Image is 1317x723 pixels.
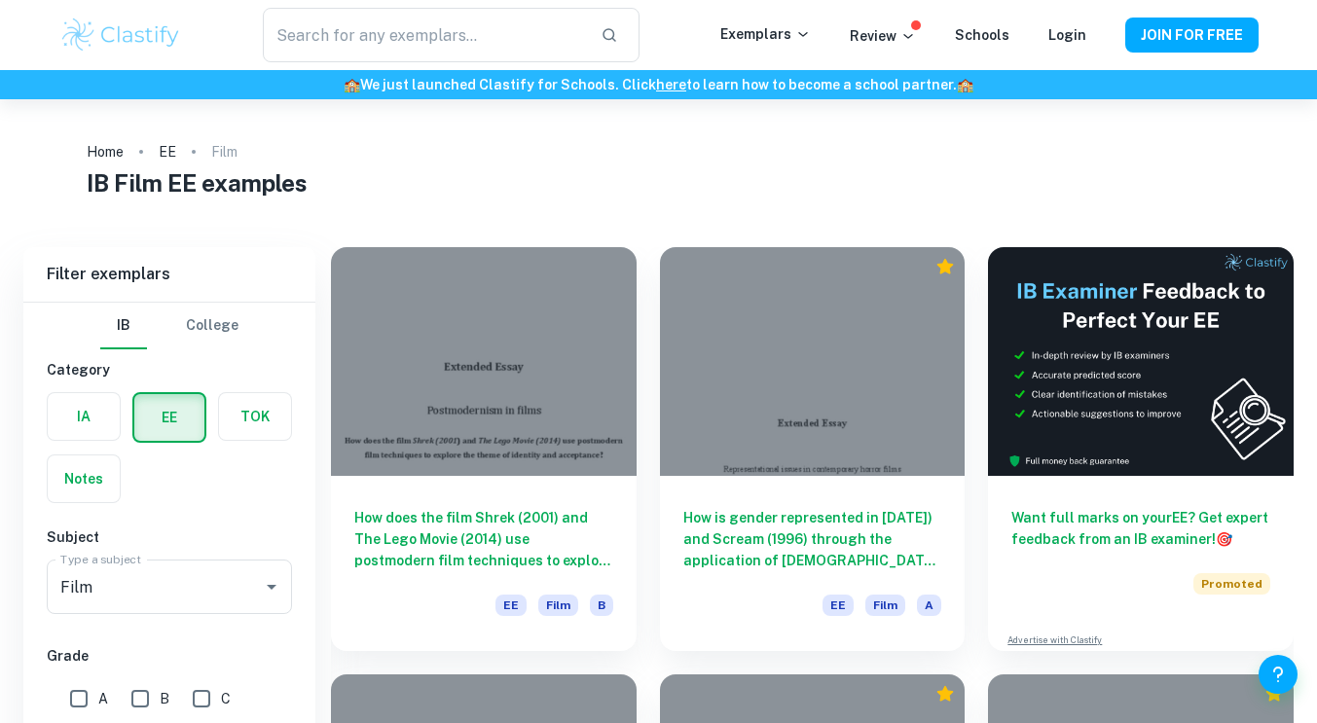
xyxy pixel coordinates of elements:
img: Clastify logo [59,16,183,54]
span: A [917,595,941,616]
h6: We just launched Clastify for Schools. Click to learn how to become a school partner. [4,74,1313,95]
button: Open [258,573,285,600]
button: College [186,303,238,349]
span: C [221,688,231,709]
span: B [160,688,169,709]
div: Premium [1264,684,1284,704]
h6: Subject [47,526,292,548]
label: Type a subject [60,551,141,567]
span: Promoted [1193,573,1270,595]
h6: How is gender represented in [DATE]) and Scream (1996) through the application of [DEMOGRAPHIC_DA... [683,507,942,571]
p: Review [850,25,916,47]
h1: IB Film EE examples [87,165,1230,200]
span: B [590,595,613,616]
span: Film [538,595,578,616]
button: IB [100,303,147,349]
a: How does the film Shrek (2001) and The Lego Movie (2014) use postmodern film techniques to explor... [331,247,637,651]
input: Search for any exemplars... [263,8,584,62]
a: Advertise with Clastify [1007,633,1102,647]
h6: Filter exemplars [23,247,315,302]
div: Premium [935,257,955,276]
button: Notes [48,455,120,502]
span: 🎯 [1216,531,1232,547]
span: 🏫 [344,77,360,92]
span: EE [495,595,527,616]
h6: How does the film Shrek (2001) and The Lego Movie (2014) use postmodern film techniques to explor... [354,507,613,571]
button: TOK [219,393,291,440]
a: Want full marks on yourEE? Get expert feedback from an IB examiner!PromotedAdvertise with Clastify [988,247,1294,651]
p: Exemplars [720,23,811,45]
a: How is gender represented in [DATE]) and Scream (1996) through the application of [DEMOGRAPHIC_DA... [660,247,966,651]
h6: Want full marks on your EE ? Get expert feedback from an IB examiner! [1011,507,1270,550]
span: 🏫 [957,77,973,92]
h6: Category [47,359,292,380]
button: EE [134,394,204,441]
p: Film [211,141,238,163]
a: Home [87,138,124,165]
span: A [98,688,108,709]
div: Filter type choice [100,303,238,349]
span: EE [823,595,854,616]
div: Premium [935,684,955,704]
span: Film [865,595,905,616]
a: here [656,77,686,92]
a: Schools [955,27,1009,43]
a: EE [159,138,176,165]
button: Help and Feedback [1259,655,1298,694]
img: Thumbnail [988,247,1294,476]
a: Login [1048,27,1086,43]
button: IA [48,393,120,440]
button: JOIN FOR FREE [1125,18,1259,53]
h6: Grade [47,645,292,667]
